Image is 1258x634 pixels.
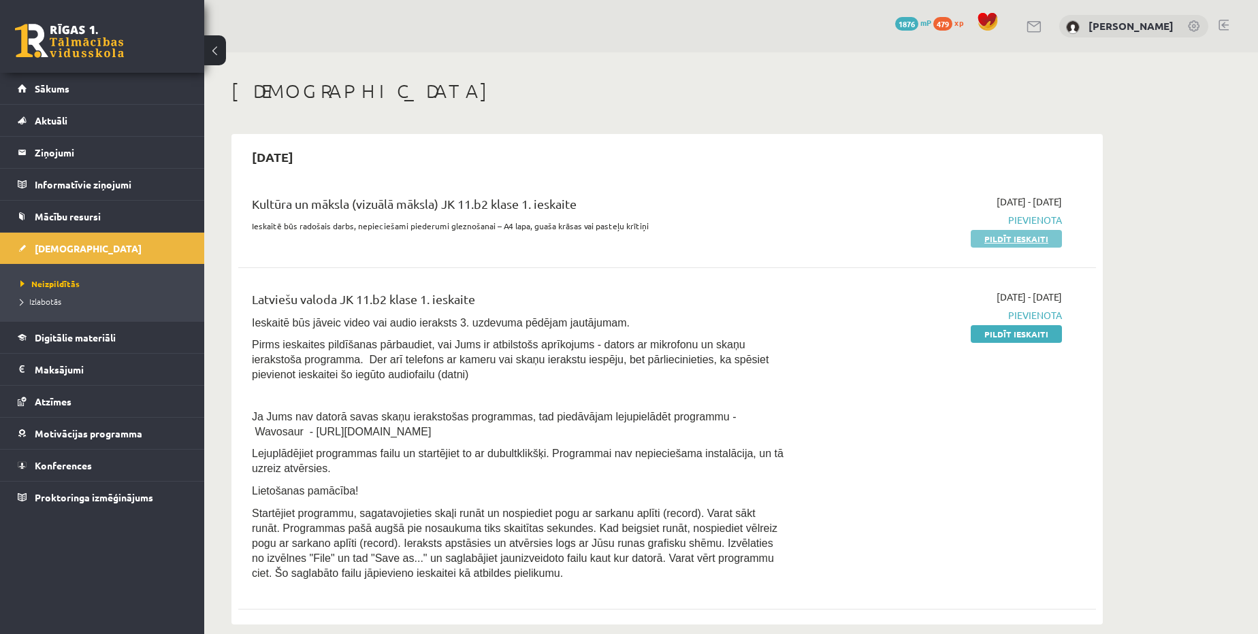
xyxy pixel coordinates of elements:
[18,233,187,264] a: [DEMOGRAPHIC_DATA]
[18,137,187,168] a: Ziņojumi
[252,448,784,474] span: Lejuplādējiet programmas failu un startējiet to ar dubultklikšķi. Programmai nav nepieciešama ins...
[18,386,187,417] a: Atzīmes
[895,17,918,31] span: 1876
[252,485,359,497] span: Lietošanas pamācība!
[933,17,970,28] a: 479 xp
[35,459,92,471] span: Konferences
[20,278,80,289] span: Neizpildītās
[252,507,777,579] span: Startējiet programmu, sagatavojieties skaļi runāt un nospiediet pogu ar sarkanu aplīti (record). ...
[20,295,191,307] a: Izlabotās
[35,427,142,439] span: Motivācijas programma
[35,331,116,344] span: Digitālie materiāli
[971,230,1062,248] a: Pildīt ieskaiti
[231,80,1103,103] h1: [DEMOGRAPHIC_DATA]
[805,308,1062,322] span: Pievienota
[18,322,187,353] a: Digitālie materiāli
[18,418,187,449] a: Motivācijas programma
[18,169,187,200] a: Informatīvie ziņojumi
[18,73,187,104] a: Sākums
[35,169,187,200] legend: Informatīvie ziņojumi
[20,278,191,290] a: Neizpildītās
[18,450,187,481] a: Konferences
[933,17,952,31] span: 479
[920,17,931,28] span: mP
[35,114,67,127] span: Aktuāli
[954,17,963,28] span: xp
[895,17,931,28] a: 1876 mP
[35,210,101,222] span: Mācību resursi
[35,354,187,385] legend: Maksājumi
[18,354,187,385] a: Maksājumi
[1066,20,1080,34] img: Maija Lielmeža
[18,105,187,136] a: Aktuāli
[252,317,630,329] span: Ieskaitē būs jāveic video vai audio ieraksts 3. uzdevuma pēdējam jautājumam.
[252,339,769,380] span: Pirms ieskaites pildīšanas pārbaudiet, vai Jums ir atbilstošs aprīkojums - dators ar mikrofonu un...
[15,24,124,58] a: Rīgas 1. Tālmācības vidusskola
[18,201,187,232] a: Mācību resursi
[35,491,153,503] span: Proktoringa izmēģinājums
[35,137,187,168] legend: Ziņojumi
[238,141,307,173] h2: [DATE]
[35,242,142,254] span: [DEMOGRAPHIC_DATA]
[997,290,1062,304] span: [DATE] - [DATE]
[805,213,1062,227] span: Pievienota
[252,195,785,220] div: Kultūra un māksla (vizuālā māksla) JK 11.b2 klase 1. ieskaite
[252,290,785,315] div: Latviešu valoda JK 11.b2 klase 1. ieskaite
[20,296,61,307] span: Izlabotās
[252,220,785,232] p: Ieskaitē būs radošais darbs, nepieciešami piederumi gleznošanai – A4 lapa, guaša krāsas vai paste...
[997,195,1062,209] span: [DATE] - [DATE]
[18,482,187,513] a: Proktoringa izmēģinājums
[35,395,71,407] span: Atzīmes
[971,325,1062,343] a: Pildīt ieskaiti
[252,411,736,437] span: Ja Jums nav datorā savas skaņu ierakstošas programmas, tad piedāvājam lejupielādēt programmu - Wa...
[35,82,69,95] span: Sākums
[1088,19,1174,33] a: [PERSON_NAME]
